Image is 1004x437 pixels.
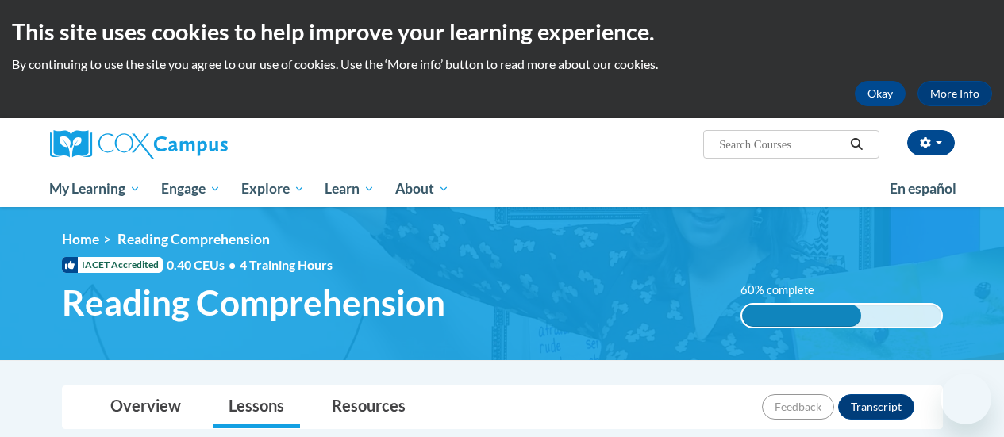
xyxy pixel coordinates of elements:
[395,179,449,198] span: About
[314,171,385,207] a: Learn
[838,394,914,420] button: Transcript
[241,179,305,198] span: Explore
[94,386,197,428] a: Overview
[38,171,967,207] div: Main menu
[917,81,992,106] a: More Info
[167,256,240,274] span: 0.40 CEUs
[890,180,956,197] span: En español
[844,135,868,154] button: Search
[316,386,421,428] a: Resources
[12,56,992,73] p: By continuing to use the site you agree to our use of cookies. Use the ‘More info’ button to read...
[879,172,967,205] a: En español
[117,231,270,247] span: Reading Comprehension
[62,282,445,324] span: Reading Comprehension
[740,282,832,299] label: 60% complete
[762,394,834,420] button: Feedback
[49,179,140,198] span: My Learning
[12,16,992,48] h2: This site uses cookies to help improve your learning experience.
[213,386,300,428] a: Lessons
[385,171,460,207] a: About
[907,130,955,155] button: Account Settings
[855,81,906,106] button: Okay
[50,130,336,159] a: Cox Campus
[161,179,221,198] span: Engage
[62,231,99,247] a: Home
[151,171,231,207] a: Engage
[40,171,152,207] a: My Learning
[50,130,228,159] img: Cox Campus
[240,257,333,272] span: 4 Training Hours
[325,179,375,198] span: Learn
[717,135,844,154] input: Search Courses
[231,171,315,207] a: Explore
[742,305,862,327] div: 60% complete
[941,374,991,424] iframe: Button to launch messaging window
[229,257,236,272] span: •
[62,257,163,273] span: IACET Accredited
